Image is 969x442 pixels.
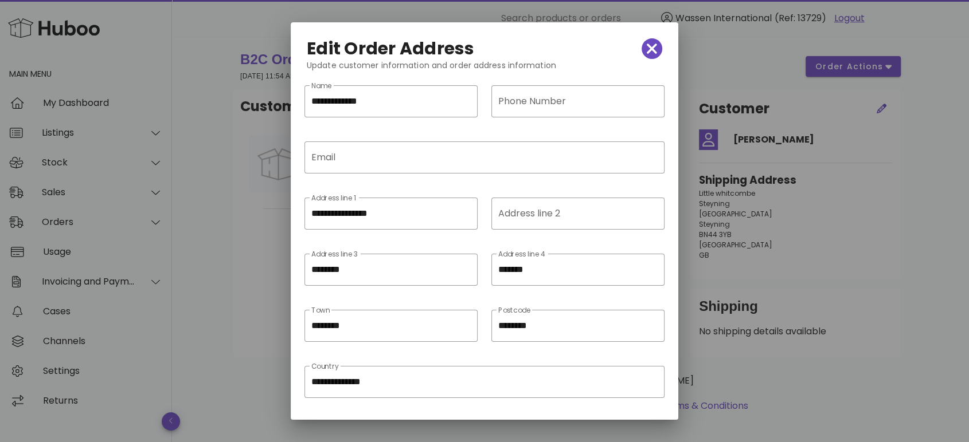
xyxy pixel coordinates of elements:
[311,82,331,90] label: Name
[311,362,339,371] label: Country
[498,250,546,259] label: Address line 4
[311,250,358,259] label: Address line 3
[311,306,330,315] label: Town
[311,194,356,203] label: Address line 1
[298,59,671,81] div: Update customer information and order address information
[498,306,530,315] label: Postcode
[307,40,475,58] h2: Edit Order Address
